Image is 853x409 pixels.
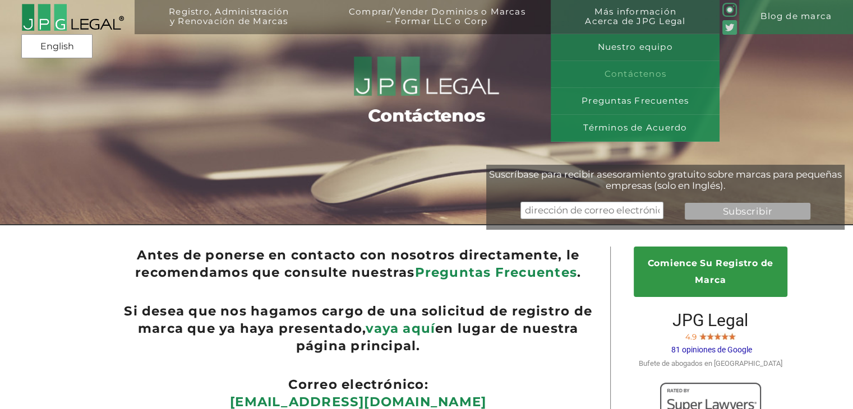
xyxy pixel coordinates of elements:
input: Subscribir [685,203,810,220]
a: Nuestro equipo [551,34,720,61]
a: Más informaciónAcerca de JPG Legal [560,7,711,41]
input: dirección de correo electrónico [520,202,664,219]
a: Términos de Acuerdo [551,115,720,142]
a: Comience Su Registro de Marca [634,247,787,297]
a: Contáctenos [551,61,720,88]
img: Twitter_Social_Icon_Rounded_Square_Color-mid-green3-90.png [722,20,736,34]
img: Screen-Shot-2017-10-03-at-11.31.22-PM.jpg [728,332,736,340]
img: Screen-Shot-2017-10-03-at-11.31.22-PM.jpg [699,332,707,340]
span: Bufete de abogados en [GEOGRAPHIC_DATA] [639,359,782,368]
img: Screen-Shot-2017-10-03-at-11.31.22-PM.jpg [714,332,721,340]
img: Screen-Shot-2017-10-03-at-11.31.22-PM.jpg [721,332,728,340]
a: English [25,36,89,57]
a: Preguntas Frecuentes [551,88,720,115]
ul: Antes de ponerse en contacto con nosotros directamente, le recomendamos que consulte nuestras . [118,247,599,281]
img: 2016-logo-black-letters-3-r.png [21,3,124,31]
a: Preguntas Frecuentes [415,264,577,280]
a: vaya aquí [366,320,435,336]
img: Screen-Shot-2017-10-03-at-11.31.22-PM.jpg [707,332,714,340]
ul: Si desea que nos hagamos cargo de una solicitud de registro de marca que ya haya presentado, en l... [118,303,599,354]
ul: Correo electrónico: [118,376,599,393]
a: JPG Legal 4.9 81 opiniones de Google Bufete de abogados en [GEOGRAPHIC_DATA] [639,319,782,368]
span: 81 opiniones de Google [671,345,752,354]
a: Registro, Administracióny Renovación de Marcas [144,7,315,41]
div: Suscríbase para recibir asesoramiento gratuito sobre marcas para pequeñas empresas (solo en Inglés). [486,169,845,191]
span: 4.9 [685,332,697,341]
a: Comprar/Vender Dominios o Marcas– Formar LLC o Corp [323,7,551,41]
img: glyph-logo_May2016-green3-90.png [722,3,736,17]
span: JPG Legal [672,310,748,330]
